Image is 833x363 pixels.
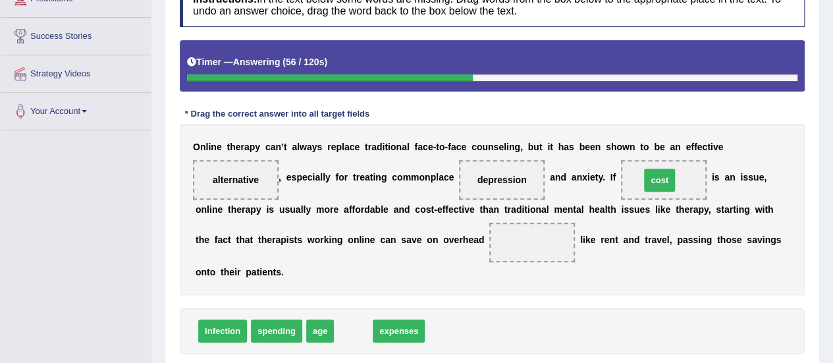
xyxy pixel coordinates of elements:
[428,142,433,152] b: e
[569,142,574,152] b: s
[579,142,585,152] b: b
[603,172,605,182] b: .
[239,235,245,245] b: h
[279,204,285,215] b: u
[504,142,506,152] b: l
[245,235,250,245] b: a
[402,142,407,152] b: a
[426,204,431,215] b: s
[396,142,402,152] b: n
[477,175,527,185] span: depression
[356,172,360,182] b: r
[488,142,494,152] b: n
[308,172,313,182] b: c
[560,172,566,182] b: d
[244,142,250,152] b: a
[350,142,355,152] b: c
[506,142,509,152] b: i
[327,142,331,152] b: r
[736,204,739,215] b: i
[320,172,323,182] b: l
[477,142,483,152] b: o
[721,204,724,215] b: t
[275,235,281,245] b: a
[1,93,151,126] a: Your Account
[660,204,666,215] b: k
[180,108,375,121] div: * Drag the correct answer into all target fields
[547,142,550,152] b: i
[528,142,534,152] b: b
[279,172,281,182] b: ,
[282,57,286,67] b: (
[685,142,691,152] b: e
[425,172,431,182] b: n
[464,204,470,215] b: v
[227,142,230,152] b: t
[201,204,207,215] b: n
[261,235,267,245] b: h
[275,142,281,152] b: n
[547,204,549,215] b: l
[228,204,231,215] b: t
[616,142,622,152] b: o
[665,204,670,215] b: e
[338,172,344,182] b: o
[448,204,454,215] b: e
[398,204,404,215] b: n
[419,172,425,182] b: o
[572,172,577,182] b: a
[550,142,553,152] b: t
[691,142,694,152] b: f
[284,142,287,152] b: t
[330,204,333,215] b: r
[451,142,456,152] b: a
[462,204,464,215] b: i
[286,57,324,67] b: 56 / 120s
[375,204,381,215] b: b
[394,204,399,215] b: a
[533,142,539,152] b: u
[479,204,483,215] b: t
[644,169,675,192] span: cost
[250,142,255,152] b: p
[242,204,245,215] b: r
[454,204,459,215] b: c
[236,142,241,152] b: e
[373,172,375,182] b: i
[582,172,587,182] b: x
[449,172,454,182] b: e
[708,204,711,215] b: ,
[520,142,523,152] b: ,
[256,204,261,215] b: y
[355,204,361,215] b: o
[250,204,256,215] b: p
[300,142,307,152] b: w
[568,204,574,215] b: n
[712,172,714,182] b: i
[759,172,764,182] b: e
[718,142,724,152] b: e
[489,204,494,215] b: a
[392,172,397,182] b: c
[629,204,634,215] b: s
[581,204,584,215] b: l
[266,204,269,215] b: i
[250,235,253,245] b: t
[590,172,595,182] b: e
[431,204,434,215] b: t
[436,142,439,152] b: t
[643,142,649,152] b: o
[325,172,331,182] b: y
[269,204,274,215] b: s
[724,204,730,215] b: a
[707,142,711,152] b: t
[296,172,302,182] b: p
[622,142,630,152] b: w
[439,172,444,182] b: a
[302,172,308,182] b: e
[312,142,317,152] b: y
[344,204,349,215] b: a
[748,172,753,182] b: s
[297,142,300,152] b: l
[444,142,448,152] b: -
